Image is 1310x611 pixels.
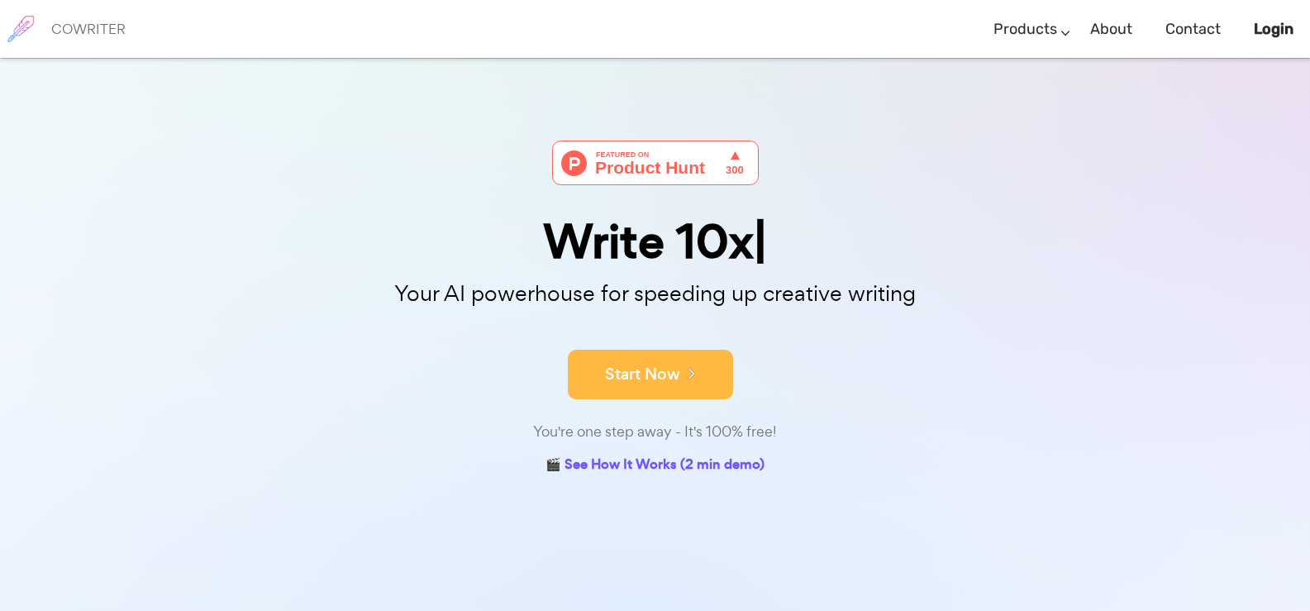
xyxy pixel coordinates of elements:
div: You're one step away - It's 100% free! [242,420,1069,444]
button: Start Now [568,350,733,399]
p: Your AI powerhouse for speeding up creative writing [242,276,1069,312]
a: Contact [1165,5,1221,54]
a: About [1090,5,1132,54]
h6: COWRITER [51,21,126,36]
div: Write 10x [242,218,1069,265]
a: 🎬 See How It Works (2 min demo) [545,453,765,479]
a: Products [993,5,1057,54]
img: Cowriter - Your AI buddy for speeding up creative writing | Product Hunt [552,141,759,185]
b: Login [1254,20,1293,38]
a: Login [1254,5,1293,54]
